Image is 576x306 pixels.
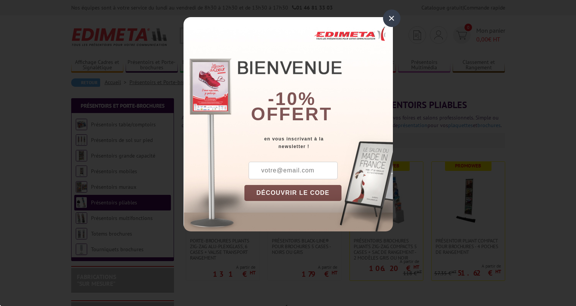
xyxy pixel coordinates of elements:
[383,10,400,27] div: ×
[244,185,342,201] button: DÉCOUVRIR LE CODE
[251,104,332,124] font: offert
[244,135,393,150] div: en vous inscrivant à la newsletter !
[249,162,338,179] input: votre@email.com
[268,89,316,109] b: -10%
